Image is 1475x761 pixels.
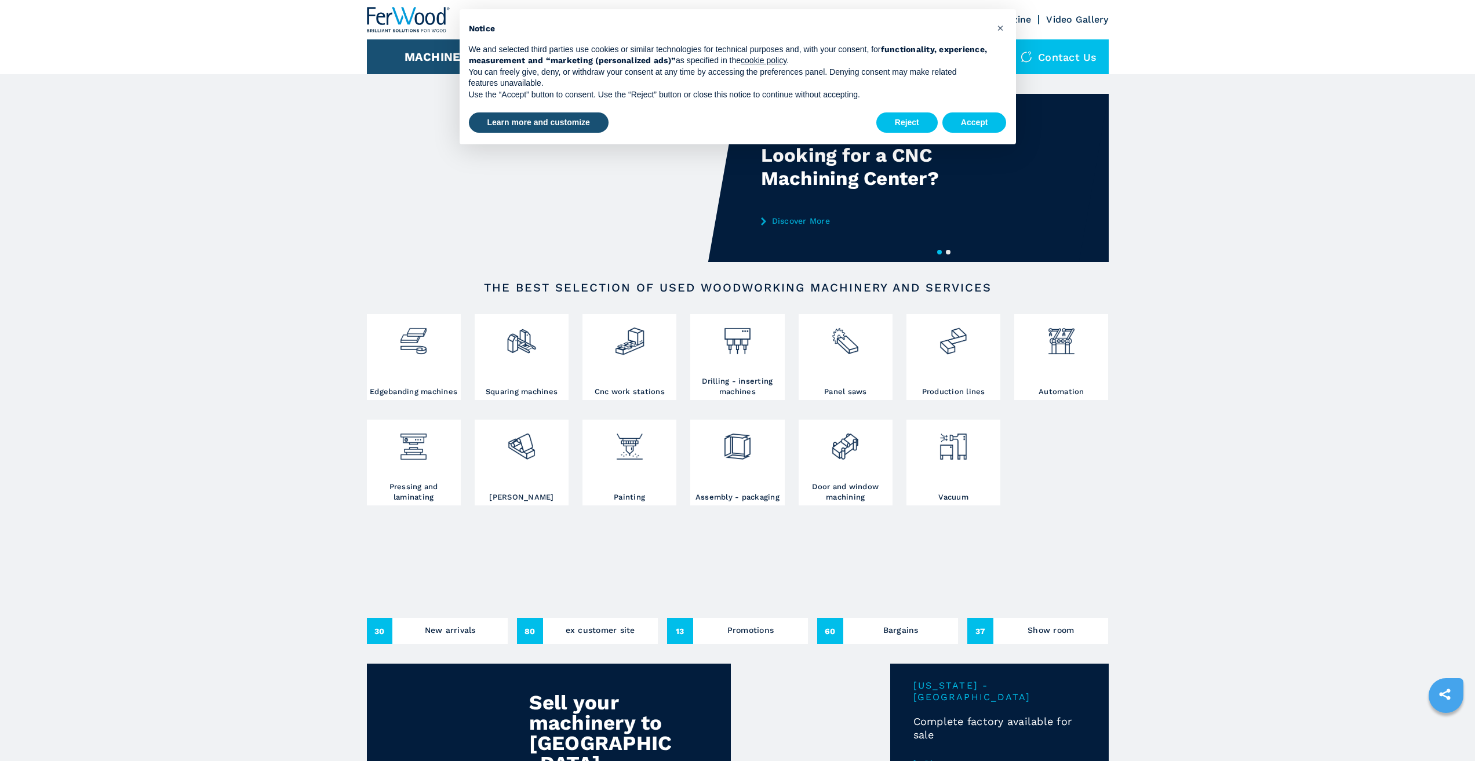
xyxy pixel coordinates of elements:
strong: functionality, experience, measurement and “marketing (personalized ads)” [469,45,988,65]
a: ex customer site80ex customer site [517,525,658,644]
a: cookie policy [741,56,786,65]
img: Contact us [1021,51,1032,63]
a: Production lines [906,314,1000,400]
img: pressa-strettoia.png [398,423,429,462]
a: Video Gallery [1046,14,1108,25]
button: 1 [937,250,942,254]
h3: Drilling - inserting machines [693,376,781,397]
img: levigatrici_2.png [506,423,537,462]
video: Your browser does not support the video tag. [367,94,738,262]
h3: Assembly - packaging [695,492,780,503]
img: linee_di_produzione_2.png [938,317,968,356]
h3: Pressing and laminating [370,482,458,503]
img: aspirazione_1.png [938,423,968,462]
a: sharethis [1430,680,1459,709]
a: Assembly - packaging [690,420,784,505]
img: lavorazione_porte_finestre_2.png [830,423,861,462]
span: 37 [967,618,993,644]
h2: The best selection of used woodworking machinery and services [404,281,1072,294]
h3: Production lines [922,387,985,397]
h3: Automation [1039,387,1084,397]
h3: Painting [614,492,645,503]
img: centro_di_lavoro_cnc_2.png [614,317,645,356]
img: foratrici_inseritrici_2.png [722,317,753,356]
p: Use the “Accept” button to consent. Use the “Reject” button or close this notice to continue with... [469,89,988,101]
iframe: Chat [1426,709,1466,752]
h3: Bargains [883,622,919,638]
button: Learn more and customize [469,112,609,133]
img: Ferwood [367,7,450,32]
a: Cnc work stations [582,314,676,400]
a: Door and window machining [799,420,893,505]
a: New arrivals30New arrivals [367,525,508,644]
a: Discover More [761,216,988,225]
a: Promotions13Promotions [667,525,808,644]
button: Accept [942,112,1007,133]
h3: Edgebanding machines [370,387,457,397]
h3: Promotions [727,622,774,638]
h3: Vacuum [938,492,968,503]
h3: ex customer site [566,622,635,638]
a: Automation [1014,314,1108,400]
h3: Panel saws [824,387,867,397]
a: Panel saws [799,314,893,400]
h2: Notice [469,23,988,35]
p: You can freely give, deny, or withdraw your consent at any time by accessing the preferences pane... [469,67,988,89]
span: 13 [667,618,693,644]
h3: Squaring machines [486,387,558,397]
a: Painting [582,420,676,505]
h3: Cnc work stations [595,387,665,397]
p: We and selected third parties use cookies or similar technologies for technical purposes and, wit... [469,44,988,67]
button: Close this notice [992,19,1010,37]
h3: [PERSON_NAME] [489,492,553,503]
a: Drilling - inserting machines [690,314,784,400]
span: × [997,21,1004,35]
h3: Door and window machining [802,482,890,503]
span: 80 [517,618,543,644]
a: Squaring machines [475,314,569,400]
button: Machines [405,50,468,64]
img: squadratrici_2.png [506,317,537,356]
img: sezionatrici_2.png [830,317,861,356]
a: Pressing and laminating [367,420,461,505]
img: bordatrici_1.png [398,317,429,356]
h3: New arrivals [425,622,476,638]
a: [PERSON_NAME] [475,420,569,505]
a: Vacuum [906,420,1000,505]
img: montaggio_imballaggio_2.png [722,423,753,462]
span: 30 [367,618,393,644]
div: Contact us [1009,39,1109,74]
span: 60 [817,618,843,644]
img: automazione.png [1046,317,1077,356]
a: Show room37Show room [967,525,1108,644]
a: Bargains60Bargains [817,525,958,644]
button: Reject [876,112,938,133]
h3: Show room [1028,622,1074,638]
button: 2 [946,250,950,254]
a: Edgebanding machines [367,314,461,400]
img: verniciatura_1.png [614,423,645,462]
